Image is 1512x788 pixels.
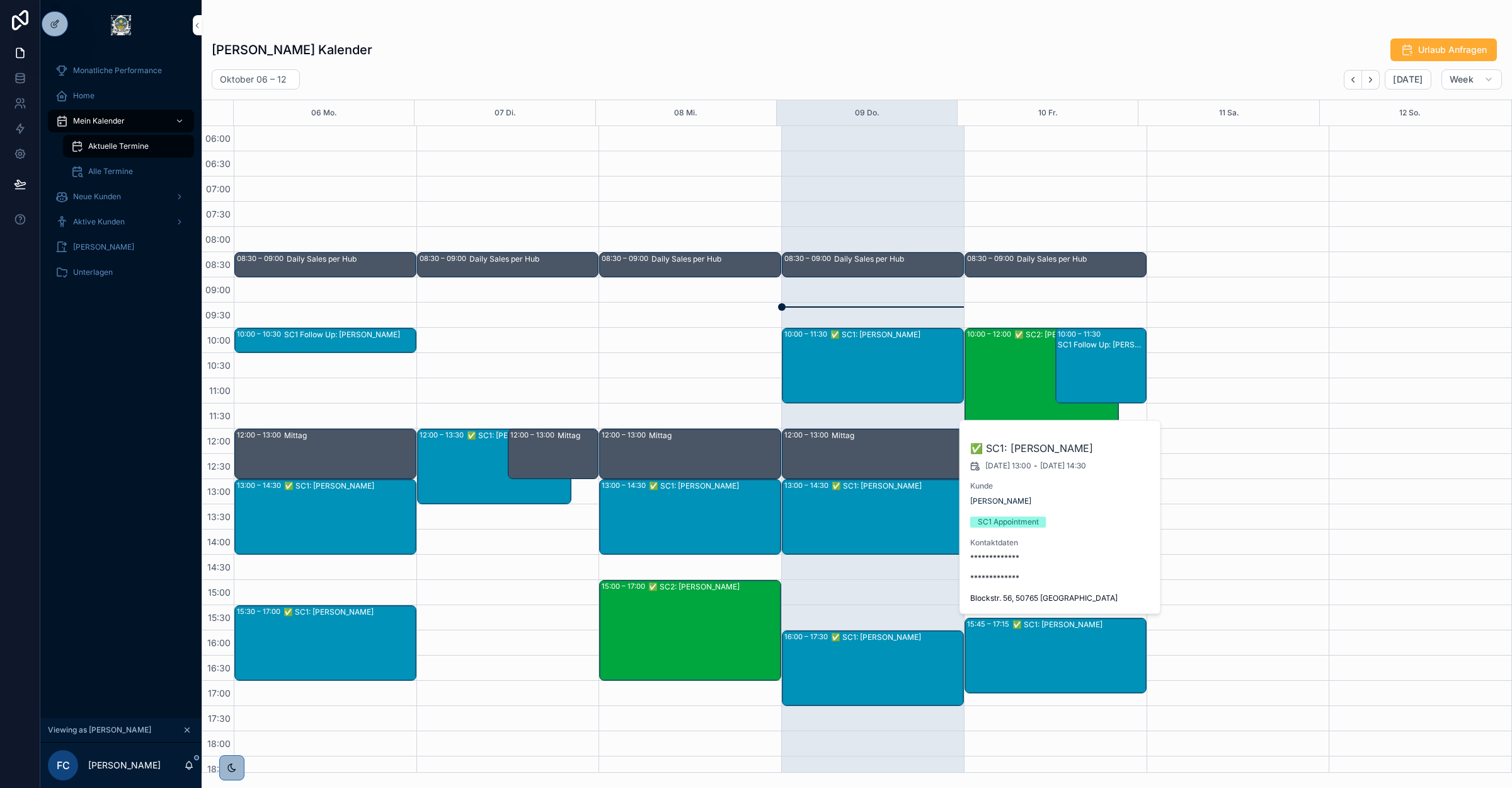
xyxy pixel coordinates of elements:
span: Aktive Kunden [73,217,125,227]
span: Kunde [970,481,1152,491]
span: Neue Kunden [73,192,121,202]
span: [DATE] 14:30 [1040,461,1086,471]
button: Urlaub Anfragen [1390,38,1497,61]
div: ✅ SC1: [PERSON_NAME] [283,607,415,617]
span: 06:00 [202,133,234,144]
span: 12:00 [204,436,234,446]
div: 08:30 – 09:00 [784,253,834,264]
div: ✅ SC1: [PERSON_NAME] [1012,620,1145,630]
span: 18:00 [204,738,234,749]
div: 15:00 – 17:00 [602,581,648,591]
span: 17:30 [205,713,234,724]
div: 08:30 – 09:00Daily Sales per Hub [600,253,781,277]
h2: ✅ SC1: [PERSON_NAME] [970,441,1152,456]
div: 15:45 – 17:15✅ SC1: [PERSON_NAME] [965,618,1146,693]
a: Monatliche Performance [48,59,194,82]
div: ✅ SC2: [PERSON_NAME] [1014,330,1118,340]
div: 12:00 – 13:00 [237,430,284,440]
a: Aktuelle Termine [63,135,194,158]
div: 15:00 – 17:00✅ SC2: [PERSON_NAME] [600,581,781,680]
div: Daily Sales per Hub [834,254,963,264]
a: Unterlagen [48,261,194,284]
div: 15:30 – 17:00✅ SC1: [PERSON_NAME] [235,606,416,680]
button: 10 Fr. [1038,100,1058,125]
span: 09:00 [202,284,234,295]
div: 12:00 – 13:30✅ SC1: [PERSON_NAME] [418,429,571,504]
span: Unterlagen [73,267,113,277]
div: 12:00 – 13:30 [420,430,467,440]
span: 15:00 [205,587,234,598]
div: Mittag [558,431,597,441]
span: 14:30 [204,562,234,572]
div: 10:00 – 11:30 [1058,329,1104,339]
button: 12 So. [1399,100,1421,125]
div: 13:00 – 14:30✅ SC1: [PERSON_NAME] [782,480,963,554]
button: 11 Sa. [1219,100,1239,125]
div: Daily Sales per Hub [1017,254,1145,264]
div: 15:30 – 17:00 [237,606,283,617]
span: Viewing as [PERSON_NAME] [48,725,151,735]
div: ✅ SC1: [PERSON_NAME] [649,481,780,491]
span: - [1034,461,1038,471]
span: 07:00 [203,183,234,194]
div: ✅ SC1: [PERSON_NAME] [832,481,963,491]
span: 18:30 [204,763,234,774]
button: Next [1362,70,1380,90]
span: [DATE] 13:00 [985,461,1031,471]
span: Aktuelle Termine [88,141,149,151]
div: SC1 Appointment [978,516,1039,528]
span: Monatliche Performance [73,66,162,76]
div: 08:30 – 09:00 [237,253,287,264]
div: ✅ SC1: [PERSON_NAME] [467,431,570,441]
span: 10:30 [204,360,234,371]
div: 08:30 – 09:00 [602,253,651,264]
a: Aktive Kunden [48,211,194,233]
img: App logo [111,15,131,35]
div: 10:00 – 11:30 [784,329,830,339]
div: 13:00 – 14:30 [237,480,284,490]
div: Mittag [649,431,780,441]
div: Mittag [832,431,963,441]
h2: Oktober 06 – 12 [220,73,287,86]
div: Daily Sales per Hub [287,254,415,264]
span: [PERSON_NAME] [73,242,134,252]
button: Week [1441,69,1502,90]
div: 12:00 – 13:00 [602,430,649,440]
div: Mittag [284,431,415,441]
div: 07 Di. [495,100,516,125]
div: 10:00 – 12:00 [967,329,1014,339]
div: ✅ SC1: [PERSON_NAME] [830,330,963,340]
div: 08:30 – 09:00Daily Sales per Hub [965,253,1146,277]
div: Daily Sales per Hub [469,254,598,264]
div: 09 Do. [855,100,879,125]
span: 07:30 [203,209,234,219]
div: 13:00 – 14:30 [784,480,832,490]
div: 13:00 – 14:30✅ SC1: [PERSON_NAME] [235,480,416,554]
div: 08:30 – 09:00 [967,253,1017,264]
button: [DATE] [1385,69,1431,90]
a: [PERSON_NAME] [970,496,1031,506]
span: 08:30 [202,259,234,270]
button: Back [1344,70,1362,90]
span: 16:30 [204,663,234,673]
div: 08:30 – 09:00Daily Sales per Hub [235,253,416,277]
div: 12:00 – 13:00Mittag [508,429,598,478]
div: SC1 Follow Up: [PERSON_NAME] [284,330,415,340]
p: [PERSON_NAME] [88,759,161,772]
span: Week [1450,74,1474,85]
div: 10:00 – 10:30SC1 Follow Up: [PERSON_NAME] [235,328,416,352]
button: 06 Mo. [311,100,337,125]
div: 16:00 – 17:30✅ SC1: [PERSON_NAME] [782,631,963,705]
div: 13:00 – 14:30 [602,480,649,490]
div: 08 Mi. [674,100,697,125]
h1: [PERSON_NAME] Kalender [212,41,372,59]
div: 13:00 – 14:30✅ SC1: [PERSON_NAME] [600,480,781,554]
span: FC [57,758,70,773]
div: 16:00 – 17:30 [784,632,831,642]
a: Mein Kalender [48,110,194,132]
span: 17:00 [205,688,234,698]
